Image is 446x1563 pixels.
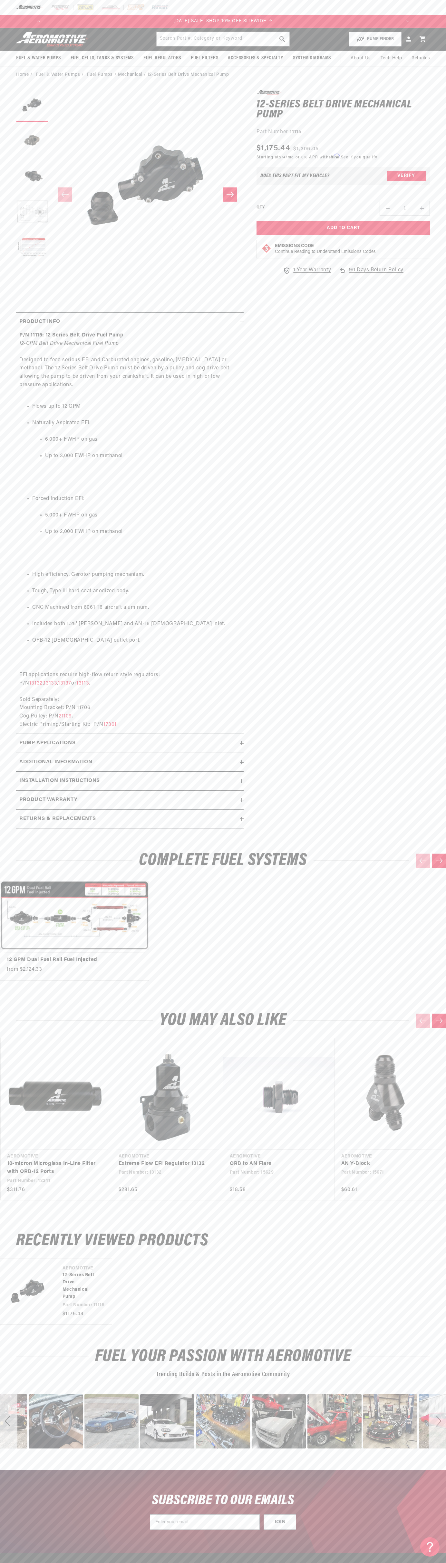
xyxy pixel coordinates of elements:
summary: Accessories & Specialty [223,51,288,66]
summary: Fuel Cells, Tanks & Systems [66,51,139,66]
a: 12 GPM Dual Fuel Rail Fuel Injected [7,956,136,964]
div: Photo from a Shopper [29,1394,83,1448]
li: Mechanical [118,71,148,78]
a: 1 Year Warranty [283,266,331,275]
span: Fuel Regulators [143,55,181,62]
div: Photo from a Shopper [252,1394,306,1448]
li: Up to 3,000 FWHP on methanol [45,452,240,460]
li: Forced Induction EFI: [32,495,240,562]
div: image number 9 [140,1394,194,1448]
li: Up to 2,000 FWHP on methanol [45,528,240,536]
a: 10-micron Microglass In-Line Filter with ORB-12 Ports [7,1160,99,1176]
li: 5,000+ FWHP on gas [45,511,240,520]
summary: System Diagrams [288,51,336,66]
span: 1 Year Warranty [293,266,331,275]
a: 90 Days Return Policy [339,266,403,281]
button: Verify [387,171,426,181]
div: Photo from a Shopper [84,1394,139,1448]
strong: P/N 11115: 12 Series Belt Drive Fuel Pump [19,333,124,338]
button: search button [275,32,289,46]
summary: Pump Applications [16,734,244,753]
a: 17301 [103,722,117,727]
li: 12-Series Belt Drive Mechanical Pump [148,71,229,78]
a: Home [16,71,29,78]
div: image number 12 [307,1394,362,1448]
a: [DATE] SALE: SHOP 10% OFF SITEWIDE [45,18,401,25]
span: 90 Days Return Policy [349,266,403,281]
li: Flows up to 12 GPM [32,403,240,411]
div: Part Number: [257,128,430,136]
div: 1 of 3 [45,18,401,25]
summary: Tech Help [376,51,407,66]
strong: Emissions Code [275,244,314,248]
li: CNC Machined from 6061 T6 aircraft aluminum. [32,604,240,612]
span: Fuel & Water Pumps [16,55,61,62]
span: SUBSCRIBE TO OUR EMAILS [152,1493,294,1508]
span: Rebuilds [412,55,430,62]
span: About Us [351,56,371,61]
summary: Additional information [16,753,244,772]
h2: Pump Applications [19,739,75,747]
nav: breadcrumbs [16,71,430,78]
a: AN Y-Block [341,1160,433,1168]
button: PUMP FINDER [349,32,402,46]
button: Translation missing: en.sections.announcements.next_announcement [401,15,414,28]
span: Tech Help [381,55,402,62]
div: Designed to feed serious EFI and Carbureted engines, gasoline, [MEDICAL_DATA] or methanol. The 12... [16,331,244,729]
div: image number 11 [252,1394,306,1448]
div: Photo from a Shopper [363,1394,417,1448]
div: Photo from a Shopper [307,1394,362,1448]
button: Load image 4 in gallery view [16,196,48,228]
summary: Fuel Regulators [139,51,186,66]
h2: You may also like [16,1013,430,1028]
summary: Fuel & Water Pumps [11,51,66,66]
div: image number 8 [84,1394,139,1448]
h2: Additional information [19,758,92,766]
div: image number 10 [196,1394,250,1448]
summary: Returns & replacements [16,810,244,828]
div: Next [429,1394,446,1448]
button: Emissions CodeContinue Reading to Understand Emissions Codes [275,243,376,255]
span: Fuel Cells, Tanks & Systems [71,55,134,62]
summary: Product Info [16,313,244,331]
a: See if you qualify - Learn more about Affirm Financing (opens in modal) [341,155,377,159]
input: Enter your email [150,1514,260,1530]
span: System Diagrams [293,55,331,62]
span: $74 [279,155,286,159]
button: Load image 5 in gallery view [16,232,48,264]
strong: 11115 [290,129,301,135]
h2: Returns & replacements [19,815,96,823]
span: Trending Builds & Posts in the Aeromotive Community [156,1371,290,1378]
a: 13133 [44,681,57,686]
div: Does This part fit My vehicle? [260,173,330,178]
a: Extreme Flow EFI Regulator 13132 [119,1160,211,1168]
button: Previous slide [416,1014,430,1028]
span: Affirm [329,154,340,159]
media-gallery: Gallery Viewer [16,90,244,299]
img: Aeromotive [14,32,94,47]
li: Naturally Aspirated EFI: [32,419,240,486]
button: Load image 3 in gallery view [16,161,48,193]
div: image number 7 [29,1394,83,1448]
summary: Rebuilds [407,51,435,66]
button: Slide right [223,187,237,202]
button: Translation missing: en.sections.announcements.previous_announcement [32,15,45,28]
button: Add to Cart [257,221,430,235]
button: JOIN [264,1514,296,1530]
button: Next slide [432,1014,446,1028]
a: 13113 [76,681,89,686]
h2: Recently Viewed Products [16,1233,430,1248]
span: [DATE] SALE: SHOP 10% OFF SITEWIDE [173,19,266,24]
h2: Product warranty [19,796,78,804]
div: Announcement [45,18,401,25]
button: Load image 1 in gallery view [16,90,48,122]
input: Search by Part Number, Category or Keyword [157,32,290,46]
a: 13137 [58,681,71,686]
span: $1,175.44 [257,143,290,154]
h2: Complete Fuel Systems [16,853,430,868]
span: Accessories & Specialty [228,55,283,62]
h2: Fuel Your Passion with Aeromotive [16,1349,430,1364]
h1: 12-Series Belt Drive Mechanical Pump [257,100,430,120]
button: Previous slide [416,854,430,868]
li: 6,000+ FWHP on gas [45,436,240,444]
